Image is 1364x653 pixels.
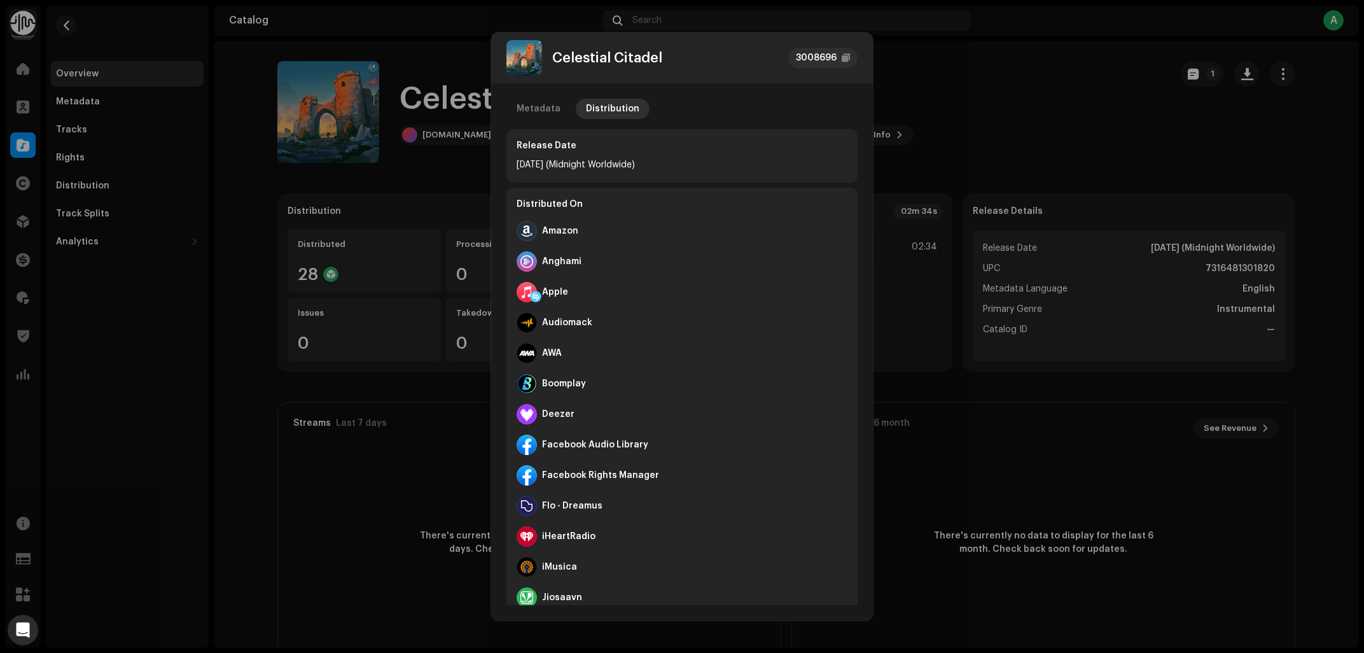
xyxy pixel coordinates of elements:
[542,409,574,419] div: Deezer
[796,50,837,66] div: 3008696
[542,318,592,328] div: Audiomack
[542,287,568,297] div: Apple
[542,501,602,511] div: Flo - Dreamus
[542,379,586,389] div: Boomplay
[542,440,648,450] div: Facebook Audio Library
[552,50,662,66] div: Celestial Citadel
[542,562,577,572] div: iMusica
[8,615,38,645] div: Open Intercom Messenger
[542,593,582,603] div: Jiosaavn
[586,99,639,119] div: Distribution
[517,198,847,216] div: Distributed On
[542,470,659,481] div: Facebook Rights Manager
[542,226,578,236] div: Amazon
[542,348,562,358] div: AWA
[517,157,847,172] div: [DATE] (Midnight Worldwide)
[517,99,560,119] div: Metadata
[517,139,847,152] div: Release Date
[506,40,542,76] img: 0410e838-f06a-4494-9e9d-02f1a2e5e02d
[542,531,595,542] div: iHeartRadio
[542,256,581,267] div: Anghami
